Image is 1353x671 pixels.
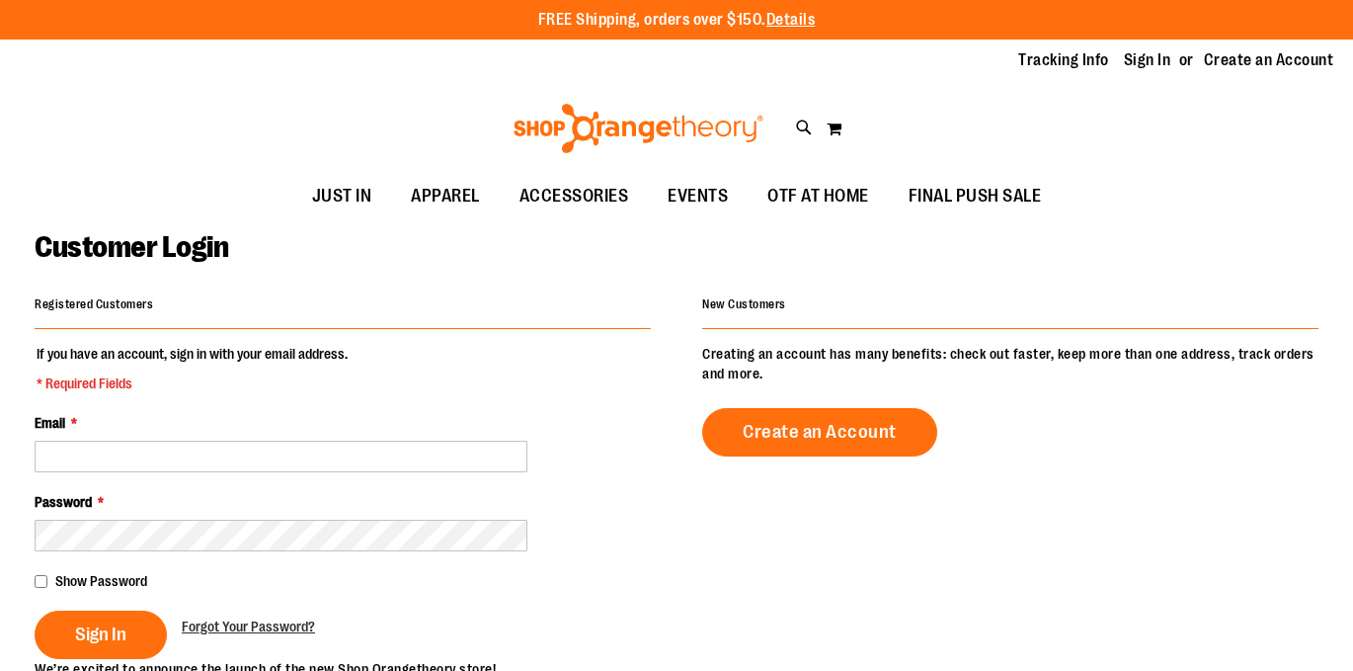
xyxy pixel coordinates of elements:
[702,408,937,457] a: Create an Account
[889,174,1062,219] a: FINAL PUSH SALE
[702,297,786,311] strong: New Customers
[35,344,350,393] legend: If you have an account, sign in with your email address.
[743,421,897,443] span: Create an Account
[35,494,92,510] span: Password
[55,573,147,589] span: Show Password
[37,374,348,393] span: * Required Fields
[702,344,1318,383] p: Creating an account has many benefits: check out faster, keep more than one address, track orders...
[35,297,153,311] strong: Registered Customers
[411,174,480,218] span: APPAREL
[648,174,748,219] a: EVENTS
[292,174,392,219] a: JUST IN
[519,174,629,218] span: ACCESSORIES
[767,174,869,218] span: OTF AT HOME
[538,9,816,32] p: FREE Shipping, orders over $150.
[35,415,65,431] span: Email
[511,104,766,153] img: Shop Orangetheory
[35,611,167,659] button: Sign In
[312,174,372,218] span: JUST IN
[391,174,500,219] a: APPAREL
[748,174,889,219] a: OTF AT HOME
[500,174,649,219] a: ACCESSORIES
[1204,49,1334,71] a: Create an Account
[35,230,228,264] span: Customer Login
[766,11,816,29] a: Details
[182,619,315,634] span: Forgot Your Password?
[75,624,126,645] span: Sign In
[1018,49,1109,71] a: Tracking Info
[1124,49,1171,71] a: Sign In
[182,617,315,636] a: Forgot Your Password?
[668,174,728,218] span: EVENTS
[909,174,1042,218] span: FINAL PUSH SALE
